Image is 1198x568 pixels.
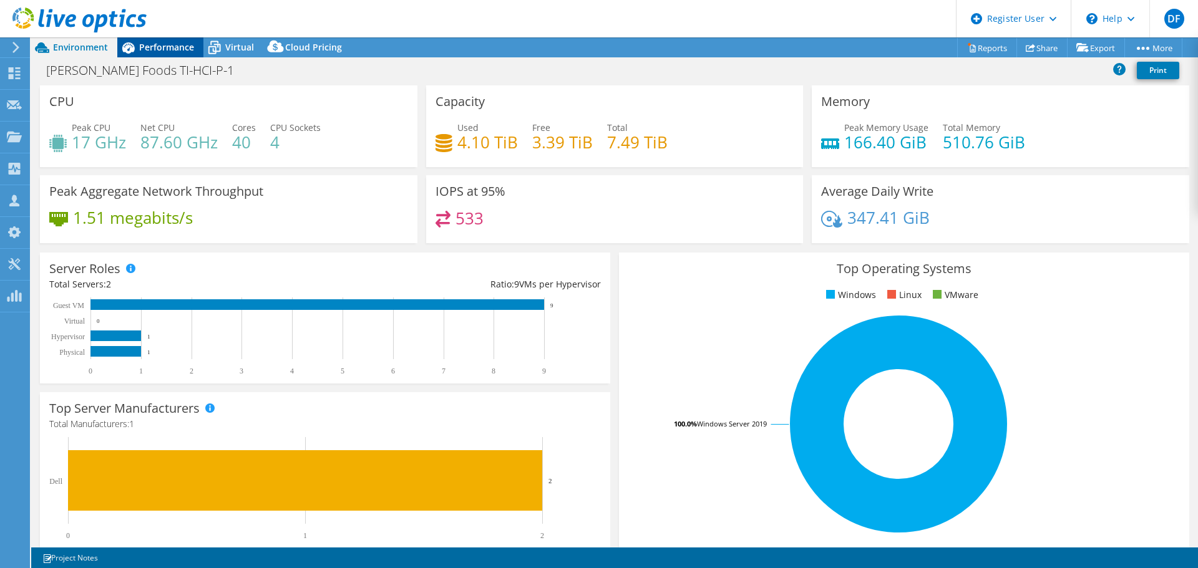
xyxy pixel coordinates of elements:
span: 1 [129,418,134,430]
tspan: Windows Server 2019 [697,419,767,428]
h4: 510.76 GiB [943,135,1025,149]
a: Export [1067,38,1125,57]
h4: 533 [455,211,484,225]
h4: 7.49 TiB [607,135,668,149]
a: More [1124,38,1182,57]
li: Windows [823,288,876,302]
span: Environment [53,41,108,53]
h3: Server Roles [49,262,120,276]
text: 9 [550,302,553,309]
text: 7 [442,367,446,375]
h3: Average Daily Write [821,185,933,198]
span: 9 [514,278,519,290]
span: Used [457,122,479,133]
li: VMware [930,288,978,302]
h4: 1.51 megabits/s [73,211,193,224]
text: 9 [542,367,546,375]
text: 1 [139,367,143,375]
h3: Memory [821,95,870,108]
span: Cores [232,122,256,133]
li: Linux [884,288,922,302]
text: Hypervisor [51,332,85,341]
text: 1 [147,334,150,340]
text: Dell [49,477,62,486]
text: 1 [303,531,307,540]
text: 2 [540,531,544,540]
a: Reports [957,38,1017,57]
text: 6 [391,367,395,375]
span: Net CPU [140,122,175,133]
a: Share [1016,38,1068,57]
span: Free [532,122,550,133]
text: 8 [492,367,495,375]
span: Total Memory [943,122,1000,133]
div: Ratio: VMs per Hypervisor [325,277,601,291]
a: Project Notes [34,550,107,566]
svg: \n [1086,13,1098,24]
text: 5 [341,367,344,375]
h4: 4.10 TiB [457,135,518,149]
h1: [PERSON_NAME] Foods TI-HCI-P-1 [41,64,253,77]
text: Guest VM [53,301,84,310]
h4: 17 GHz [72,135,126,149]
text: Physical [59,348,85,357]
span: Performance [139,41,194,53]
div: Total Servers: [49,277,325,291]
span: Cloud Pricing [285,41,342,53]
text: 0 [97,318,100,324]
h3: IOPS at 95% [436,185,505,198]
h3: Capacity [436,95,485,108]
a: Print [1137,62,1179,79]
h4: 347.41 GiB [847,211,930,224]
text: 3 [240,367,243,375]
text: Virtual [64,317,85,325]
h3: CPU [49,95,74,108]
span: Peak CPU [72,122,110,133]
span: 2 [106,278,111,290]
text: 0 [89,367,92,375]
span: CPU Sockets [270,122,321,133]
h4: 4 [270,135,321,149]
h4: 87.60 GHz [140,135,218,149]
h3: Top Operating Systems [628,262,1180,276]
text: 2 [190,367,193,375]
h3: Peak Aggregate Network Throughput [49,185,263,198]
text: 1 [147,349,150,355]
span: Peak Memory Usage [844,122,928,133]
span: Virtual [225,41,254,53]
tspan: 100.0% [674,419,697,428]
h4: 40 [232,135,256,149]
span: Total [607,122,628,133]
h4: 166.40 GiB [844,135,928,149]
text: 0 [66,531,70,540]
span: DF [1164,9,1184,29]
text: 2 [548,477,552,484]
h3: Top Server Manufacturers [49,402,200,415]
h4: Total Manufacturers: [49,417,601,431]
h4: 3.39 TiB [532,135,593,149]
text: 4 [290,367,294,375]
